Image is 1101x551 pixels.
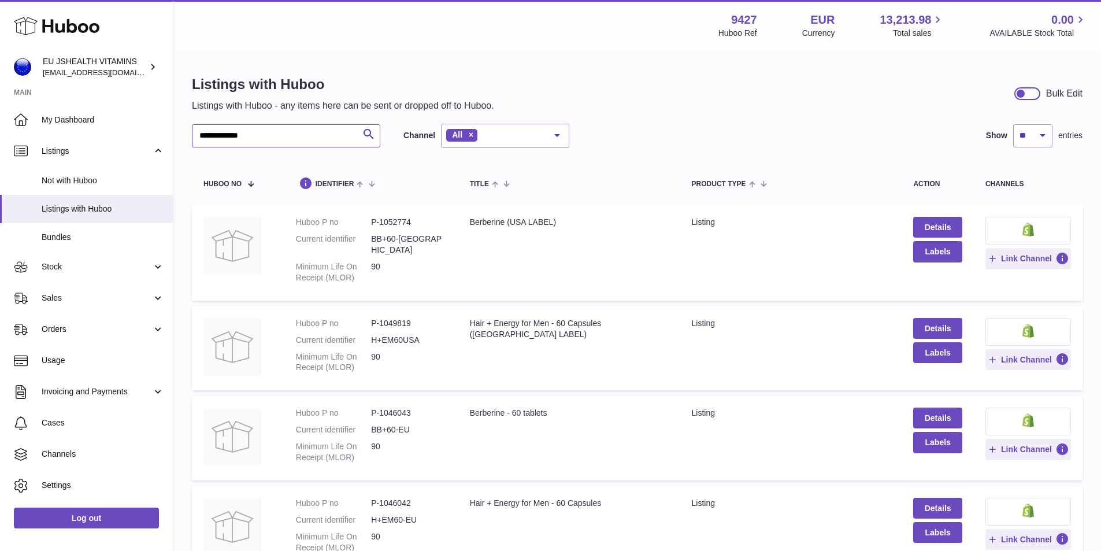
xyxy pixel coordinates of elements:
span: Stock [42,261,152,272]
div: Hair + Energy for Men - 60 Capsules ([GEOGRAPHIC_DATA] LABEL) [470,318,669,340]
a: Details [913,217,962,238]
div: Hair + Energy for Men - 60 Capsules [470,498,669,509]
dd: P-1049819 [371,318,446,329]
span: Link Channel [1001,253,1052,264]
span: Huboo no [203,180,242,188]
img: shopify-small.png [1022,504,1035,517]
dd: P-1046042 [371,498,446,509]
dt: Current identifier [296,515,371,526]
span: 13,213.98 [880,12,931,28]
button: Link Channel [985,349,1071,370]
span: Total sales [893,28,944,39]
span: 0.00 [1051,12,1074,28]
span: My Dashboard [42,114,164,125]
div: Currency [802,28,835,39]
a: Log out [14,508,159,528]
h1: Listings with Huboo [192,75,494,94]
dd: P-1052774 [371,217,446,228]
dd: H+EM60USA [371,335,446,346]
span: Cases [42,417,164,428]
dt: Huboo P no [296,408,371,419]
img: shopify-small.png [1022,324,1035,338]
div: Berberine (USA LABEL) [470,217,669,228]
button: Labels [913,342,962,363]
img: Berberine (USA LABEL) [203,217,261,275]
dd: P-1046043 [371,408,446,419]
dd: BB+60-EU [371,424,446,435]
dt: Minimum Life On Receipt (MLOR) [296,441,371,463]
a: Details [913,318,962,339]
span: Orders [42,324,152,335]
span: AVAILABLE Stock Total [989,28,1087,39]
dt: Minimum Life On Receipt (MLOR) [296,352,371,374]
img: internalAdmin-9427@internal.huboo.com [14,58,31,76]
span: Invoicing and Payments [42,386,152,397]
span: Link Channel [1001,444,1052,454]
span: Usage [42,355,164,366]
span: Not with Huboo [42,175,164,186]
a: 13,213.98 Total sales [880,12,944,39]
p: Listings with Huboo - any items here can be sent or dropped off to Huboo. [192,99,494,112]
span: Sales [42,293,152,304]
dd: H+EM60-EU [371,515,446,526]
dt: Minimum Life On Receipt (MLOR) [296,261,371,283]
span: identifier [316,180,354,188]
button: Link Channel [985,529,1071,550]
span: All [452,130,462,139]
strong: EUR [810,12,835,28]
span: Channels [42,449,164,460]
dd: 90 [371,261,446,283]
button: Labels [913,522,962,543]
span: Product Type [692,180,746,188]
div: channels [985,180,1071,188]
label: Show [986,130,1007,141]
div: Huboo Ref [718,28,757,39]
span: Link Channel [1001,354,1052,365]
span: entries [1058,130,1083,141]
a: 0.00 AVAILABLE Stock Total [989,12,1087,39]
button: Link Channel [985,439,1071,460]
div: listing [692,217,891,228]
dd: BB+60-[GEOGRAPHIC_DATA] [371,234,446,256]
div: listing [692,498,891,509]
div: EU JSHEALTH VITAMINS [43,56,147,78]
img: Hair + Energy for Men - 60 Capsules (USA LABEL) [203,318,261,376]
span: Bundles [42,232,164,243]
span: Listings with Huboo [42,204,164,215]
dt: Huboo P no [296,318,371,329]
img: shopify-small.png [1022,413,1035,427]
div: Berberine - 60 tablets [470,408,669,419]
dt: Current identifier [296,424,371,435]
span: Settings [42,480,164,491]
span: [EMAIL_ADDRESS][DOMAIN_NAME] [43,68,170,77]
dt: Current identifier [296,234,371,256]
button: Labels [913,241,962,262]
a: Details [913,408,962,428]
a: Details [913,498,962,519]
strong: 9427 [731,12,757,28]
div: listing [692,318,891,329]
dd: 90 [371,441,446,463]
dt: Huboo P no [296,217,371,228]
dt: Current identifier [296,335,371,346]
label: Channel [403,130,435,141]
div: Bulk Edit [1046,87,1083,100]
dt: Huboo P no [296,498,371,509]
button: Link Channel [985,248,1071,269]
span: title [470,180,489,188]
dd: 90 [371,352,446,374]
span: Link Channel [1001,534,1052,545]
div: action [913,180,962,188]
div: listing [692,408,891,419]
span: Listings [42,146,152,157]
img: shopify-small.png [1022,223,1035,236]
button: Labels [913,432,962,453]
img: Berberine - 60 tablets [203,408,261,465]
